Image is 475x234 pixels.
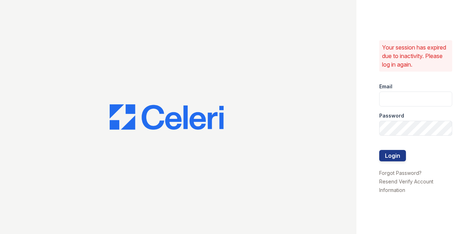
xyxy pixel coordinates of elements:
a: Resend Verify Account Information [379,178,433,193]
button: Login [379,150,406,161]
img: CE_Logo_Blue-a8612792a0a2168367f1c8372b55b34899dd931a85d93a1a3d3e32e68fde9ad4.png [110,104,224,130]
label: Password [379,112,404,119]
label: Email [379,83,392,90]
p: Your session has expired due to inactivity. Please log in again. [382,43,450,69]
a: Forgot Password? [379,170,422,176]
